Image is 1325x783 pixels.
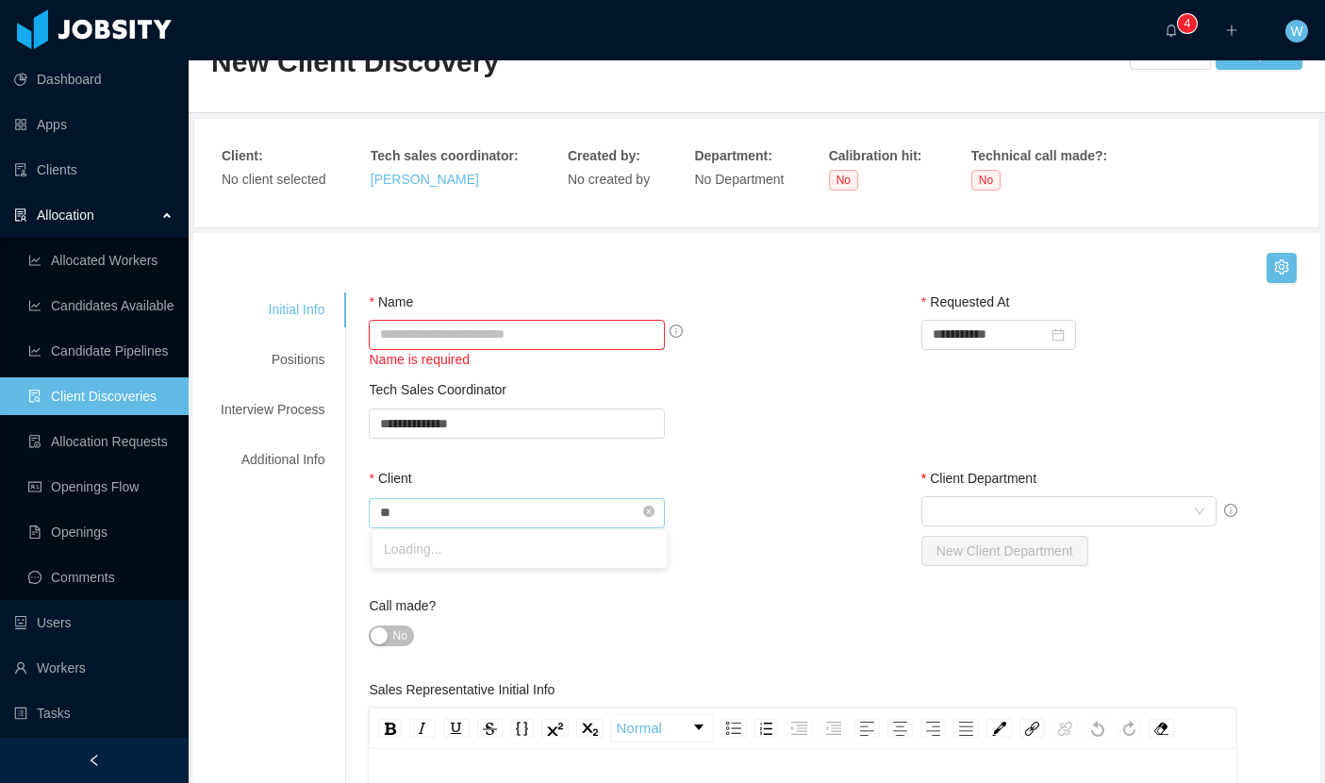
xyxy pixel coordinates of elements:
span: info-circle [1224,504,1237,517]
button: icon: setting [1267,253,1297,283]
strong: Created by : [568,148,640,163]
div: Indent [786,719,813,738]
div: rdw-dropdown [610,714,714,742]
a: icon: line-chartAllocated Workers [28,242,174,279]
span: Allocation [37,208,94,223]
div: Positions [198,342,347,377]
div: Link [1019,719,1045,738]
div: Left [854,719,880,738]
div: Italic [409,719,436,738]
div: Underline [443,719,470,738]
div: Name is required [369,350,763,371]
sup: 4 [1178,14,1197,33]
label: Sales Representative Initial Info [369,682,555,697]
a: icon: file-searchClient Discoveries [28,377,174,415]
a: icon: line-chartCandidates Available [28,287,174,325]
div: rdw-color-picker [983,714,1016,742]
div: Ordered [754,719,778,738]
span: Client Department [930,471,1036,486]
div: Initial Info [198,292,347,327]
div: rdw-link-control [1016,714,1082,742]
a: icon: file-doneAllocation Requests [28,423,174,460]
strong: Technical call made? : [971,148,1107,163]
strong: Department : [694,148,771,163]
div: Additional Info [198,442,347,477]
div: rdw-block-control [607,714,717,742]
p: 4 [1184,14,1191,33]
a: icon: messageComments [28,558,174,596]
div: rdw-remove-control [1145,714,1178,742]
input: Name [369,320,665,350]
span: info-circle [670,325,683,338]
div: Undo [1085,719,1110,738]
span: W [1290,20,1302,42]
div: Monospace [510,719,534,738]
div: Bold [378,719,402,738]
div: Remove [1149,719,1174,738]
a: Block Type [611,715,713,741]
button: Call made? [369,625,413,646]
span: No Department [694,172,784,187]
a: icon: pie-chartDashboard [14,60,174,98]
div: Subscript [576,719,604,738]
a: icon: userWorkers [14,649,174,687]
a: icon: line-chartCandidate Pipelines [28,332,174,370]
label: Tech Sales Coordinator [369,382,506,397]
label: Requested At [921,294,1010,309]
strong: Calibration hit : [829,148,922,163]
i: icon: solution [14,208,27,222]
i: icon: plus [1225,24,1238,37]
strong: Tech sales coordinator : [371,148,519,163]
i: icon: bell [1165,24,1178,37]
span: Normal [616,718,661,740]
span: No created by [568,172,650,187]
span: New Client Discovery [211,46,499,77]
strong: Client : [222,148,263,163]
label: Client [369,471,411,486]
label: Call made? [369,598,436,613]
div: rdw-textalign-control [851,714,983,742]
div: rdw-inline-control [374,714,607,742]
label: Name [369,294,413,309]
div: Unlink [1052,719,1078,738]
div: rdw-toolbar [369,708,1236,749]
a: icon: appstoreApps [14,106,174,143]
div: Right [920,719,946,738]
i: icon: calendar [1052,328,1065,342]
span: No client selected [222,172,326,187]
div: Interview Process [198,392,347,427]
div: Strikethrough [477,719,503,738]
a: [PERSON_NAME] [371,172,479,187]
a: icon: auditClients [14,151,174,189]
div: Superscript [541,719,569,738]
span: No [392,626,406,645]
span: No [971,170,1001,191]
div: Unordered [720,719,747,738]
button: New Client Department [921,536,1088,566]
a: icon: file-textOpenings [28,513,174,551]
a: icon: robotUsers [14,604,174,641]
span: No [829,170,858,191]
a: icon: idcardOpenings Flow [28,468,174,506]
a: icon: profileTasks [14,694,174,732]
div: Redo [1118,719,1141,738]
li: Loading... [373,534,667,564]
div: Center [887,719,913,738]
div: rdw-list-control [717,714,851,742]
div: rdw-history-control [1082,714,1145,742]
i: icon: close-circle [643,506,654,517]
div: Justify [953,719,979,738]
div: Outdent [820,719,847,738]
